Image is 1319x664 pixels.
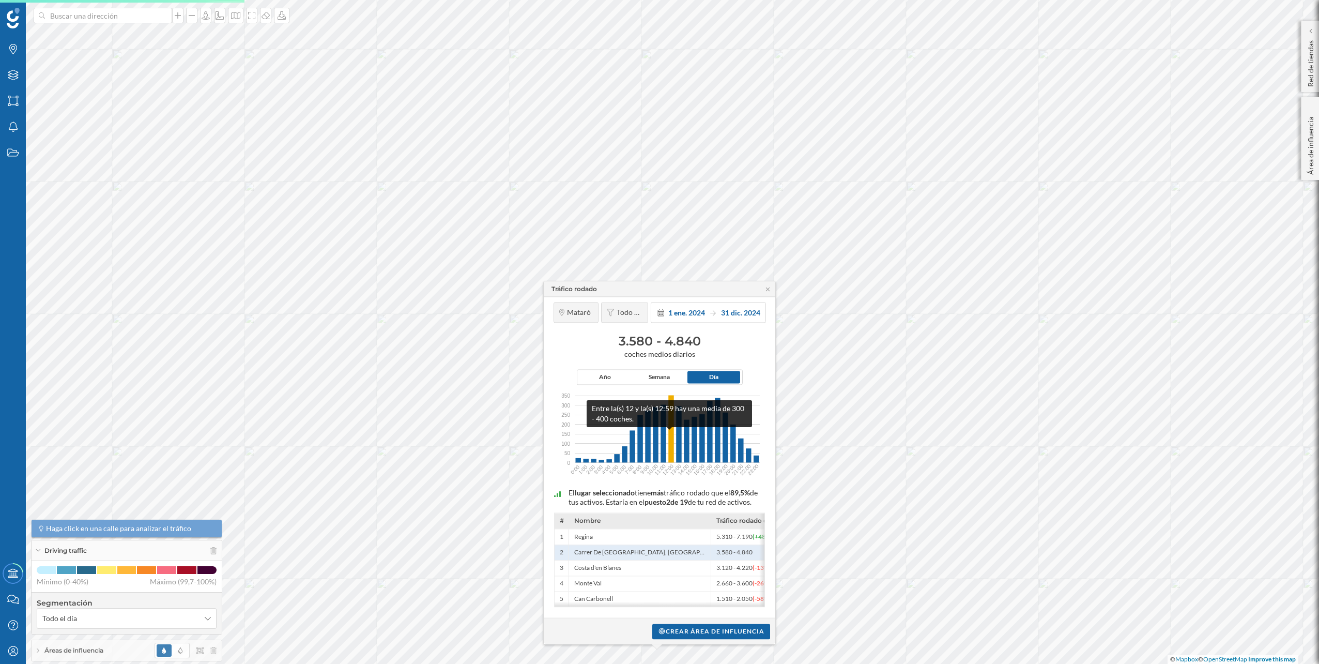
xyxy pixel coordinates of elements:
[574,580,602,588] span: Monte Val
[753,564,771,572] span: (-13%)
[639,464,651,475] text: 9:00
[716,580,771,588] span: 2.660 - 3.600
[560,533,563,541] span: 1
[1306,36,1316,87] p: Red de tiendas
[669,463,683,476] text: 13:00
[1306,113,1316,175] p: Área de influencia
[716,549,755,557] span: 3.580 - 4.840
[593,464,604,475] text: 3:00
[632,464,643,475] text: 8:00
[560,549,563,557] span: 2
[646,463,660,476] text: 10:00
[46,523,191,534] span: Haga click en una calle para analizar el tráfico
[753,580,771,587] span: (-26%)
[664,489,730,497] span: tráfico rodado que el
[561,440,570,448] span: 100
[670,498,678,507] span: de
[688,498,751,507] span: de tu red de activos.
[1203,655,1247,663] a: OpenStreetMap
[624,464,635,475] text: 7:00
[716,564,771,572] span: 3.120 - 4.220
[721,308,760,317] span: 31 dic. 2024
[739,463,752,476] text: 22:00
[561,411,570,419] span: 250
[654,463,667,476] text: 11:00
[746,463,760,476] text: 23:00
[42,613,77,624] span: Todo el día
[575,489,635,497] span: lugar seleccionado
[617,308,642,317] span: Todo el día
[37,577,88,587] span: Mínimo (0-40%)
[560,517,563,525] span: #
[1168,655,1298,664] div: © ©
[560,564,563,572] span: 3
[592,403,747,424] div: Entre la(s) 12 y la(s) 12:59 hay una media de 300 - 400 coches.
[709,373,718,382] span: Día
[731,463,744,476] text: 21:00
[700,463,714,476] text: 17:00
[608,464,620,475] text: 5:00
[716,533,773,541] span: 5.310 - 7.190
[645,498,666,507] span: puesto
[567,459,570,467] span: 0
[567,308,593,317] span: Mataró
[668,308,705,317] span: 1 ene. 2024
[21,7,57,17] span: Soporte
[666,498,670,507] span: 2
[7,8,20,28] img: Geoblink Logo
[753,595,771,603] span: (-58%)
[574,549,705,557] span: Carrer De [GEOGRAPHIC_DATA], [GEOGRAPHIC_DATA]…
[574,517,601,525] span: Nombre
[564,449,570,457] span: 50
[693,463,706,476] text: 16:00
[574,595,613,603] span: Can Carbonell
[677,463,691,476] text: 14:00
[708,463,722,476] text: 18:00
[561,392,570,400] span: 350
[601,464,612,475] text: 4:00
[662,463,675,476] text: 12:00
[37,598,217,608] h4: Segmentación
[561,430,570,438] span: 150
[599,373,611,382] span: Año
[44,646,103,655] span: Áreas de influencia
[577,464,589,475] text: 1:00
[549,333,770,350] h3: 3.580 - 4.840
[570,464,581,475] text: 0:00
[574,533,593,541] span: Regina
[560,580,563,588] span: 4
[1175,655,1198,663] a: Mapbox
[1248,655,1296,663] a: Improve this map
[716,595,771,603] span: 1.510 - 2.050
[685,463,698,476] text: 15:00
[753,533,773,540] span: (+48%)
[649,373,670,382] span: Semana
[585,464,596,475] text: 2:00
[549,350,770,359] span: coches medios diarios
[560,595,563,603] span: 5
[651,489,664,497] span: más
[730,489,750,497] span: 89,5%
[616,464,627,475] text: 6:00
[551,284,597,294] div: Tráfico rodado
[561,420,570,428] span: 200
[561,401,570,409] span: 300
[716,463,729,476] text: 19:00
[44,546,87,555] span: Driving traffic
[569,489,758,507] span: de tus activos. Estaría en el
[716,517,774,525] span: Tráfico rodado en el tramo
[150,577,217,587] span: Máximo (99,7-100%)
[569,489,575,497] span: El
[635,489,651,497] span: tiene
[723,463,737,476] text: 20:00
[574,564,621,572] span: Costa d'en Blanes
[680,498,688,507] span: 19
[554,491,561,497] img: intelligent_assistant_bucket_2.svg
